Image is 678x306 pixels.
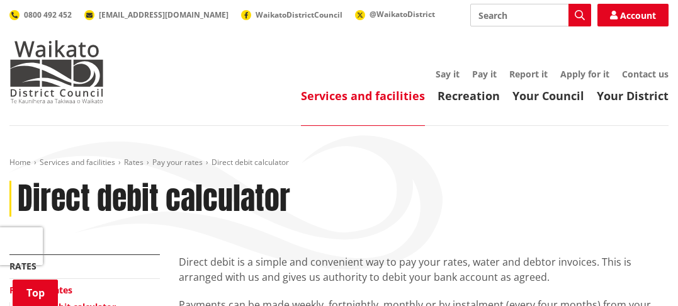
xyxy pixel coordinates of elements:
[301,88,425,103] a: Services and facilities
[597,88,669,103] a: Your District
[9,9,72,20] a: 0800 492 452
[9,157,31,167] a: Home
[179,254,669,285] p: Direct debit is a simple and convenient way to pay your rates, water and debtor invoices. This is...
[560,68,609,80] a: Apply for it
[620,253,665,298] iframe: Messenger Launcher
[99,9,229,20] span: [EMAIL_ADDRESS][DOMAIN_NAME]
[438,88,500,103] a: Recreation
[9,260,37,272] a: Rates
[18,181,290,217] h1: Direct debit calculator
[9,157,669,168] nav: breadcrumb
[512,88,584,103] a: Your Council
[241,9,342,20] a: WaikatoDistrictCouncil
[84,9,229,20] a: [EMAIL_ADDRESS][DOMAIN_NAME]
[622,68,669,80] a: Contact us
[9,284,72,296] a: Pay your rates
[40,157,115,167] a: Services and facilities
[509,68,548,80] a: Report it
[212,157,289,167] span: Direct debit calculator
[472,68,497,80] a: Pay it
[436,68,460,80] a: Say it
[152,157,203,167] a: Pay your rates
[9,40,104,103] img: Waikato District Council - Te Kaunihera aa Takiwaa o Waikato
[597,4,669,26] a: Account
[355,9,435,20] a: @WaikatoDistrict
[470,4,591,26] input: Search input
[370,9,435,20] span: @WaikatoDistrict
[256,9,342,20] span: WaikatoDistrictCouncil
[13,280,58,306] a: Top
[124,157,144,167] a: Rates
[24,9,72,20] span: 0800 492 452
